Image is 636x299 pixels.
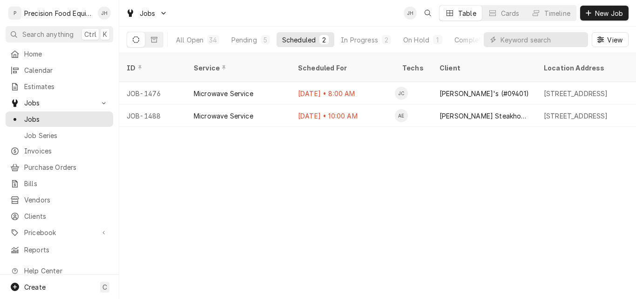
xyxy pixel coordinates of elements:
[6,143,113,159] a: Invoices
[24,49,108,59] span: Home
[194,63,281,73] div: Service
[592,32,629,47] button: View
[6,225,113,240] a: Go to Pricebook
[176,35,203,45] div: All Open
[6,128,113,143] a: Job Series
[119,82,186,104] div: JOB-1476
[291,104,395,127] div: [DATE] • 10:00 AM
[420,6,435,21] button: Open search
[24,98,95,108] span: Jobs
[440,89,529,98] div: [PERSON_NAME]'s (#09401)
[24,245,108,255] span: Reports
[440,111,529,121] div: [PERSON_NAME] Steakhouse
[98,7,111,20] div: JH
[321,35,327,45] div: 2
[341,35,378,45] div: In Progress
[402,63,425,73] div: Techs
[194,111,253,121] div: Microwave Service
[435,35,440,45] div: 1
[395,109,408,122] div: Anthony Ellinger's Avatar
[298,63,386,73] div: Scheduled For
[6,176,113,191] a: Bills
[6,63,113,78] a: Calendar
[8,7,21,20] div: P
[24,266,108,276] span: Help Center
[209,35,217,45] div: 34
[6,160,113,175] a: Purchase Orders
[6,46,113,62] a: Home
[140,8,156,18] span: Jobs
[24,8,93,18] div: Precision Food Equipment LLC
[6,26,113,42] button: Search anythingCtrlK
[24,283,46,291] span: Create
[24,228,95,237] span: Pricebook
[605,35,624,45] span: View
[24,179,108,188] span: Bills
[24,146,108,156] span: Invoices
[404,7,417,20] div: JH
[501,8,520,18] div: Cards
[6,111,113,127] a: Jobs
[24,195,108,205] span: Vendors
[395,87,408,100] div: JC
[454,35,489,45] div: Completed
[24,82,108,91] span: Estimates
[282,35,316,45] div: Scheduled
[231,35,257,45] div: Pending
[384,35,389,45] div: 2
[458,8,476,18] div: Table
[24,131,108,140] span: Job Series
[6,95,113,111] a: Go to Jobs
[6,192,113,208] a: Vendors
[544,89,608,98] div: [STREET_ADDRESS]
[395,87,408,100] div: Jacob Cardenas's Avatar
[24,114,108,124] span: Jobs
[98,7,111,20] div: Jason Hertel's Avatar
[6,209,113,224] a: Clients
[24,211,108,221] span: Clients
[403,35,429,45] div: On Hold
[395,109,408,122] div: AE
[24,65,108,75] span: Calendar
[404,7,417,20] div: Jason Hertel's Avatar
[84,29,96,39] span: Ctrl
[6,242,113,257] a: Reports
[291,82,395,104] div: [DATE] • 8:00 AM
[122,6,171,21] a: Go to Jobs
[22,29,74,39] span: Search anything
[544,8,570,18] div: Timeline
[24,162,108,172] span: Purchase Orders
[103,29,107,39] span: K
[440,63,527,73] div: Client
[127,63,177,73] div: ID
[263,35,268,45] div: 5
[580,6,629,21] button: New Job
[6,263,113,278] a: Go to Help Center
[102,282,107,292] span: C
[119,104,186,127] div: JOB-1488
[194,89,253,98] div: Microwave Service
[544,111,608,121] div: [STREET_ADDRESS]
[501,32,583,47] input: Keyword search
[593,8,625,18] span: New Job
[6,79,113,94] a: Estimates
